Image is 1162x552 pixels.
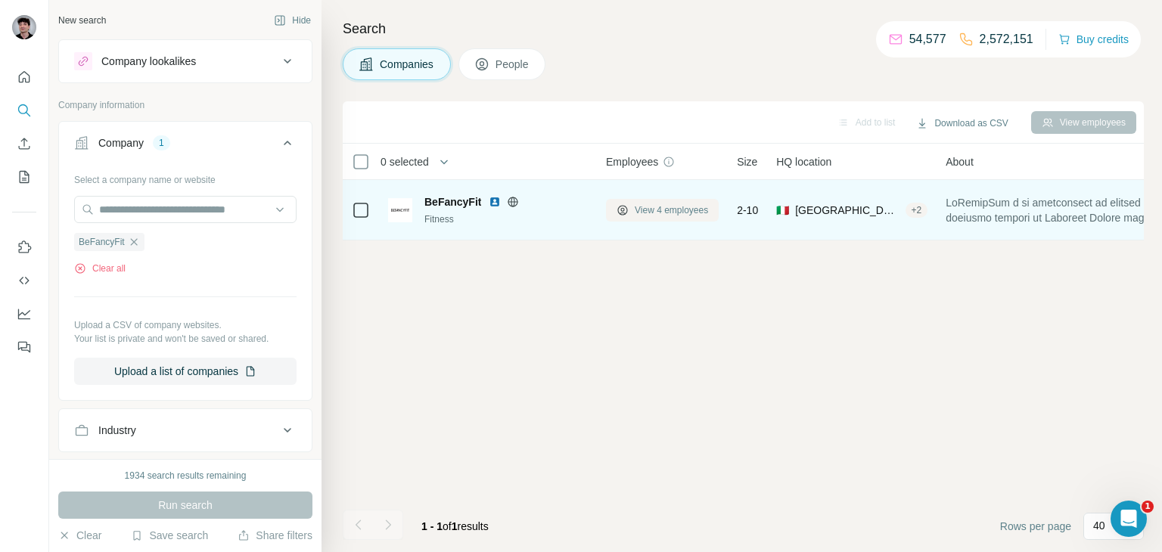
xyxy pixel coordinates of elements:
span: [GEOGRAPHIC_DATA] [795,203,899,218]
button: Use Surfe on LinkedIn [12,234,36,261]
span: Companies [380,57,435,72]
button: Feedback [12,333,36,361]
button: My lists [12,163,36,191]
img: Avatar [12,15,36,39]
div: 1 [153,136,170,150]
span: People [496,57,530,72]
div: 1934 search results remaining [125,469,247,482]
button: Enrich CSV [12,130,36,157]
span: 🇮🇹 [776,203,789,218]
span: About [946,154,974,169]
span: 2-10 [737,203,758,218]
button: Clear [58,528,101,543]
span: 1 - 1 [421,520,443,532]
button: Company1 [59,125,312,167]
div: New search [58,14,106,27]
span: BeFancyFit [424,194,481,209]
p: 40 [1093,518,1105,533]
button: Share filters [238,528,312,543]
button: Save search [131,528,208,543]
span: Rows per page [1000,519,1071,534]
button: Dashboard [12,300,36,327]
p: Company information [58,98,312,112]
button: Clear all [74,262,126,275]
span: HQ location [776,154,831,169]
div: Company lookalikes [101,54,196,69]
div: Select a company name or website [74,167,297,187]
div: Company [98,135,144,150]
button: Download as CSV [906,112,1018,135]
span: results [421,520,489,532]
img: Logo of BeFancyFit [388,198,412,222]
div: Fitness [424,212,588,226]
p: Upload a CSV of company websites. [74,318,297,332]
span: Employees [606,154,658,169]
p: 2,572,151 [980,30,1033,48]
span: 1 [1142,501,1154,513]
button: Buy credits [1058,29,1129,50]
div: + 2 [906,203,928,217]
p: Your list is private and won't be saved or shared. [74,332,297,346]
h4: Search [343,18,1144,39]
button: Industry [59,412,312,448]
span: View 4 employees [635,203,708,217]
button: Upload a list of companies [74,358,297,385]
span: 0 selected [381,154,429,169]
span: BeFancyFit [79,235,125,249]
iframe: Intercom live chat [1111,501,1147,537]
div: Industry [98,423,136,438]
button: Use Surfe API [12,267,36,294]
button: Search [12,97,36,124]
button: Hide [263,9,322,32]
p: 54,577 [909,30,946,48]
img: LinkedIn logo [489,196,501,208]
button: Quick start [12,64,36,91]
button: Company lookalikes [59,43,312,79]
button: View 4 employees [606,199,719,222]
span: 1 [452,520,458,532]
span: of [443,520,452,532]
span: Size [737,154,757,169]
